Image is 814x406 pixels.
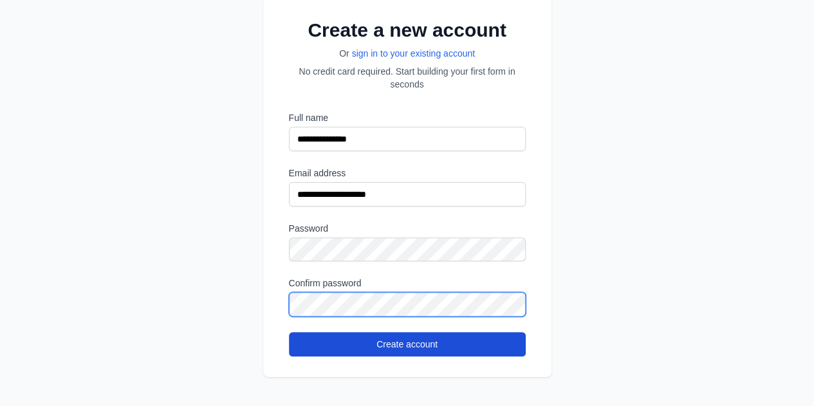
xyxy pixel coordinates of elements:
h2: Create a new account [289,19,526,42]
a: sign in to your existing account [352,48,475,59]
label: Password [289,222,526,235]
p: Or [289,47,526,60]
label: Email address [289,167,526,180]
p: No credit card required. Start building your first form in seconds [289,65,526,91]
label: Confirm password [289,277,526,290]
label: Full name [289,111,526,124]
button: Create account [289,332,526,356]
